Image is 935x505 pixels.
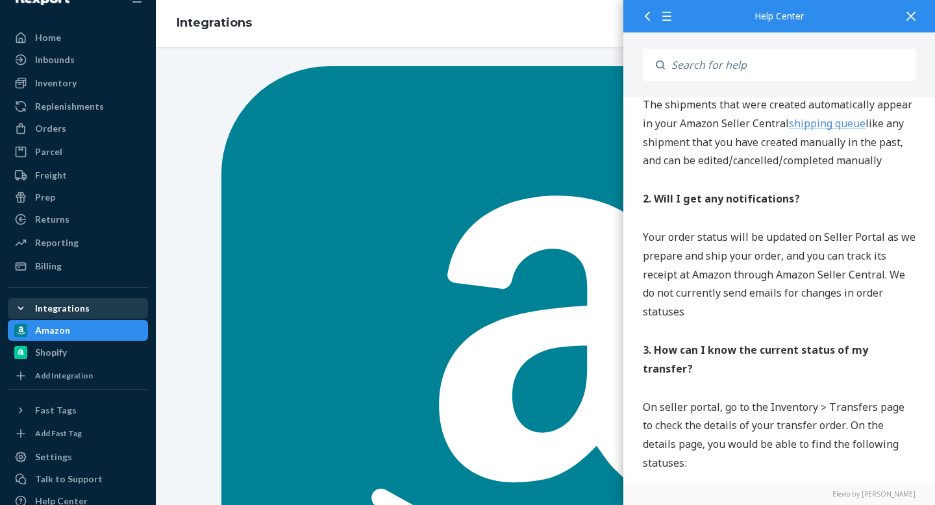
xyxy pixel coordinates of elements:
a: Reporting [8,232,148,253]
div: Inventory [35,77,77,90]
a: Returns [8,209,148,230]
a: Add Integration [8,368,148,384]
div: Prep [35,191,55,204]
div: Home [35,31,61,44]
div: Inbounds [35,53,75,66]
div: Parcel [35,145,62,158]
div: Settings [35,450,72,463]
div: 701 Integrated Transfers From Reserve Storage to FBA (Beta) [19,26,292,69]
a: Parcel [8,142,148,162]
span: Chat [31,9,57,21]
div: Shopify [35,346,67,359]
li: Deliverr Shipping [39,314,292,382]
button: Fast Tags [8,400,148,421]
a: Prep [8,187,148,208]
strong: We currently do not support integrated Transfers for anything going FTL/LTL using Amazon Freight [19,429,281,462]
span: Step-by-step flow [19,486,114,500]
li: Freight (LTL) [58,338,292,357]
div: Amazon [35,324,70,337]
p: We are excited to pilot integrated transfers from Reserve Storage to FBA! [19,86,292,123]
button: Talk to Support [8,469,148,489]
div: Reporting [35,236,79,249]
div: Integrations [35,302,90,315]
div: Returns [35,213,69,226]
a: Home [8,27,148,48]
span: Integrated transfer to FBA [19,145,161,159]
div: Help Center [643,12,916,21]
a: Freight [8,165,148,186]
a: Amazon [8,320,148,341]
div: Orders [35,122,66,135]
div: Add Fast Tag [35,428,82,439]
div: Fast Tags [35,404,77,417]
a: Integrations [177,16,252,30]
button: Integrations [8,298,148,319]
li: Parcel (our rates with carriers) [58,363,292,382]
a: Settings [8,447,148,467]
a: Orders [8,118,148,139]
div: Replenishments [35,100,104,113]
div: Talk to Support [35,473,103,486]
a: Shopify [8,342,148,363]
input: Search [665,49,916,81]
div: Billing [35,260,62,273]
a: Elevio by [PERSON_NAME] [643,489,916,499]
p: Simply create the outbound order on Seller Portal, and we will create an inbound for you in Amazo... [19,181,292,256]
a: Billing [8,256,148,277]
div: Freight [35,169,67,182]
a: Replenishments [8,96,148,117]
ol: breadcrumbs [166,5,262,42]
p: We currently offer the following shipping options: [19,275,292,294]
a: Inventory [8,73,148,93]
a: Add Fast Tag [8,426,148,441]
div: Add Integration [35,370,93,381]
li: Amazon Parcel rates [39,389,292,408]
a: Inbounds [8,49,148,70]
